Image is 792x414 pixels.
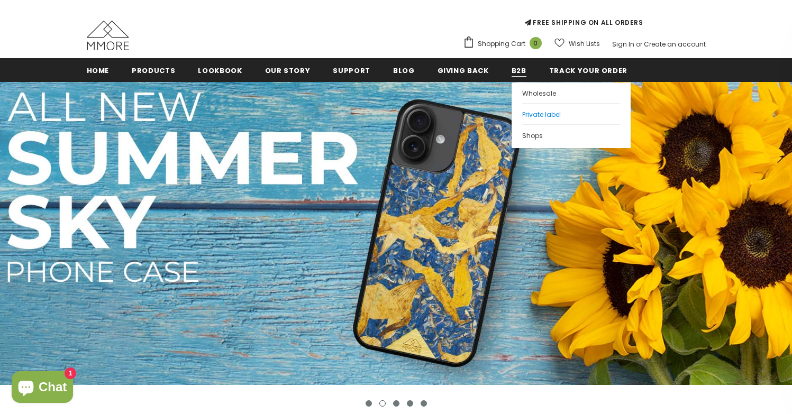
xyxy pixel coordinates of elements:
[379,400,386,407] button: 2
[478,39,525,49] span: Shopping Cart
[366,400,372,407] button: 1
[421,400,427,407] button: 5
[265,58,311,82] a: Our Story
[636,40,642,49] span: or
[522,110,561,119] span: Private label
[87,21,129,50] img: MMORE Cases
[8,371,76,406] inbox-online-store-chat: Shopify online store chat
[463,36,547,52] a: Shopping Cart 0
[530,37,542,49] span: 0
[333,58,370,82] a: support
[132,58,175,82] a: Products
[333,66,370,76] span: support
[438,66,489,76] span: Giving back
[87,58,110,82] a: Home
[438,58,489,82] a: Giving back
[87,66,110,76] span: Home
[265,66,311,76] span: Our Story
[522,124,620,145] a: Shops
[393,58,415,82] a: Blog
[522,82,620,103] a: Wholesale
[554,34,600,53] a: Wish Lists
[132,66,175,76] span: Products
[569,39,600,49] span: Wish Lists
[407,400,413,407] button: 4
[644,40,706,49] a: Create an account
[512,66,526,76] span: B2B
[198,58,242,82] a: Lookbook
[512,58,526,82] a: B2B
[612,40,634,49] a: Sign In
[522,89,556,98] span: Wholesale
[198,66,242,76] span: Lookbook
[549,66,627,76] span: Track your order
[393,66,415,76] span: Blog
[522,103,620,124] a: Private label
[393,400,399,407] button: 3
[549,58,627,82] a: Track your order
[522,131,543,140] span: Shops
